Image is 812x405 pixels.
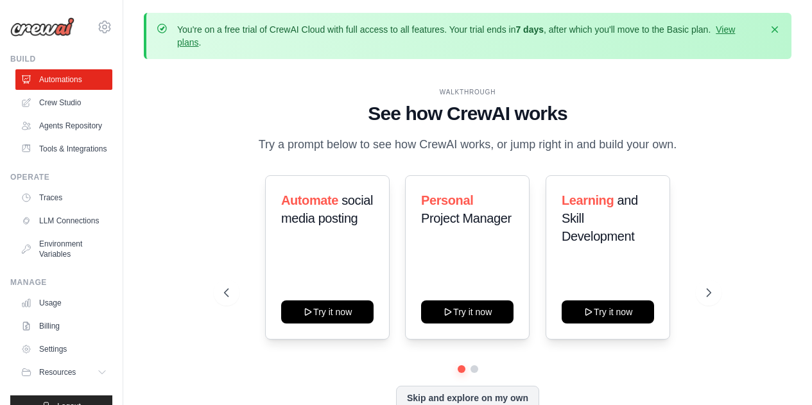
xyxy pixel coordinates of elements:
a: Crew Studio [15,92,112,113]
strong: 7 days [515,24,544,35]
div: Operate [10,172,112,182]
span: Project Manager [421,211,512,225]
a: LLM Connections [15,211,112,231]
p: Try a prompt below to see how CrewAI works, or jump right in and build your own. [252,135,684,154]
p: You're on a free trial of CrewAI Cloud with full access to all features. Your trial ends in , aft... [177,23,761,49]
span: social media posting [281,193,373,225]
a: Settings [15,339,112,359]
button: Try it now [421,300,514,323]
span: Automate [281,193,338,207]
div: Build [10,54,112,64]
button: Resources [15,362,112,383]
span: and Skill Development [562,193,638,243]
div: Manage [10,277,112,288]
button: Try it now [281,300,374,323]
a: Traces [15,187,112,208]
span: Resources [39,367,76,377]
span: Learning [562,193,614,207]
a: Tools & Integrations [15,139,112,159]
h1: See how CrewAI works [224,102,711,125]
img: Logo [10,17,74,37]
a: Environment Variables [15,234,112,264]
a: Usage [15,293,112,313]
button: Try it now [562,300,654,323]
a: Billing [15,316,112,336]
span: Personal [421,193,473,207]
a: Automations [15,69,112,90]
div: WALKTHROUGH [224,87,711,97]
iframe: Chat Widget [748,343,812,405]
a: Agents Repository [15,116,112,136]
